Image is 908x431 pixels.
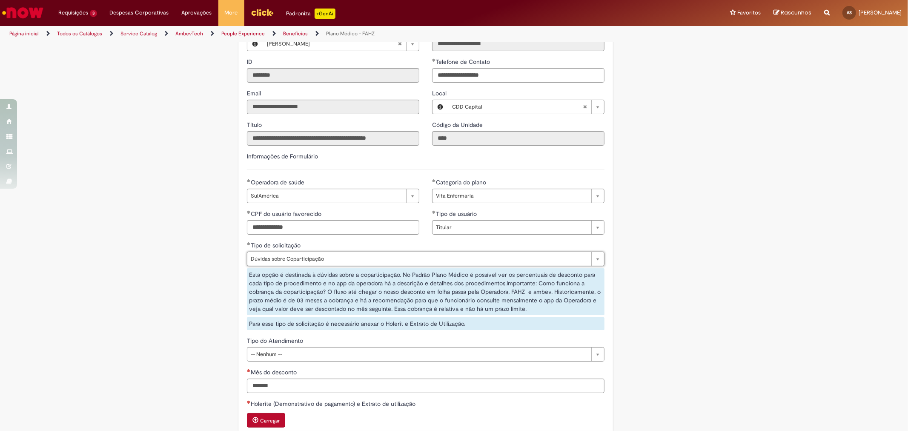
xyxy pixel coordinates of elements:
[432,58,436,62] span: Obrigatório Preenchido
[247,121,264,129] label: Somente leitura - Título
[247,369,251,372] span: Necessários
[436,58,492,66] span: Telefone de Contato
[110,9,169,17] span: Despesas Corporativas
[781,9,811,17] span: Rascunhos
[247,58,254,66] span: Somente leitura - ID
[432,37,604,51] input: Departamento
[436,221,587,234] span: Titular
[247,210,251,214] span: Obrigatório Preenchido
[773,9,811,17] a: Rascunhos
[225,9,238,17] span: More
[326,30,375,37] a: Plano Médico - FAHZ
[247,100,419,114] input: Email
[452,100,583,114] span: CDD Capital
[90,10,97,17] span: 3
[267,37,398,51] span: [PERSON_NAME]
[251,241,302,249] span: Tipo de solicitação
[247,268,604,315] div: Esta opção é destinada à dúvidas sobre a coparticipação. No Padrão Plano Médico é possível ver os...
[432,89,448,97] span: Local
[247,220,419,235] input: CPF do usuário favorecido
[251,368,298,376] span: Mês do desconto
[247,131,419,146] input: Título
[247,68,419,83] input: ID
[436,210,478,218] span: Tipo de usuário
[737,9,761,17] span: Favoritos
[579,100,591,114] abbr: Limpar campo Local
[251,178,306,186] span: Operadora de saúde
[251,400,417,408] span: Somente leitura - Holerite (Demonstrativo de pagamento) e Extrato de utilização
[6,26,599,42] ul: Trilhas de página
[251,252,587,266] span: Dúvidas sobre Coparticipação
[436,189,587,203] span: Vita Enfermaria
[448,100,604,114] a: CDD CapitalLimpar campo Local
[847,10,852,15] span: AS
[251,189,402,203] span: SulAmérica
[1,4,45,21] img: ServiceNow
[432,121,484,129] label: Somente leitura - Código da Unidade
[247,317,604,330] div: Para esse tipo de solicitação é necessário anexar o Holerit e Extrato de Utilização.
[436,178,488,186] span: Categoria do plano
[247,242,251,245] span: Obrigatório Preenchido
[221,30,265,37] a: People Experience
[247,413,285,428] button: Carregar anexo de Holerite (Demonstrativo de pagamento) e Extrato de utilização Required
[432,210,436,214] span: Obrigatório Preenchido
[175,30,203,37] a: AmbevTech
[9,30,39,37] a: Página inicial
[432,68,604,83] input: Telefone de Contato
[433,100,448,114] button: Local, Visualizar este registro CDD Capital
[182,9,212,17] span: Aprovações
[247,37,263,51] button: Favorecido, Visualizar este registro Ana Clara Lima De Salles
[58,9,88,17] span: Requisições
[247,179,251,182] span: Obrigatório Preenchido
[251,348,587,361] span: -- Nenhum --
[432,131,604,146] input: Código da Unidade
[247,379,604,393] input: Mês do desconto
[247,57,254,66] label: Somente leitura - ID
[283,30,308,37] a: Benefícios
[251,6,274,19] img: click_logo_yellow_360x200.png
[247,400,251,404] span: Necessários
[120,30,157,37] a: Service Catalog
[393,37,406,51] abbr: Limpar campo Favorecido
[247,337,305,345] span: Tipo do Atendimento
[57,30,102,37] a: Todos os Catálogos
[263,37,419,51] a: [PERSON_NAME]Limpar campo Favorecido
[260,417,280,424] small: Carregar
[251,210,323,218] span: CPF do usuário favorecido
[859,9,902,16] span: [PERSON_NAME]
[247,152,318,160] label: Informações de Formulário
[247,89,263,97] span: Somente leitura - Email
[315,9,335,19] p: +GenAi
[247,89,263,98] label: Somente leitura - Email
[432,179,436,182] span: Obrigatório Preenchido
[286,9,335,19] div: Padroniza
